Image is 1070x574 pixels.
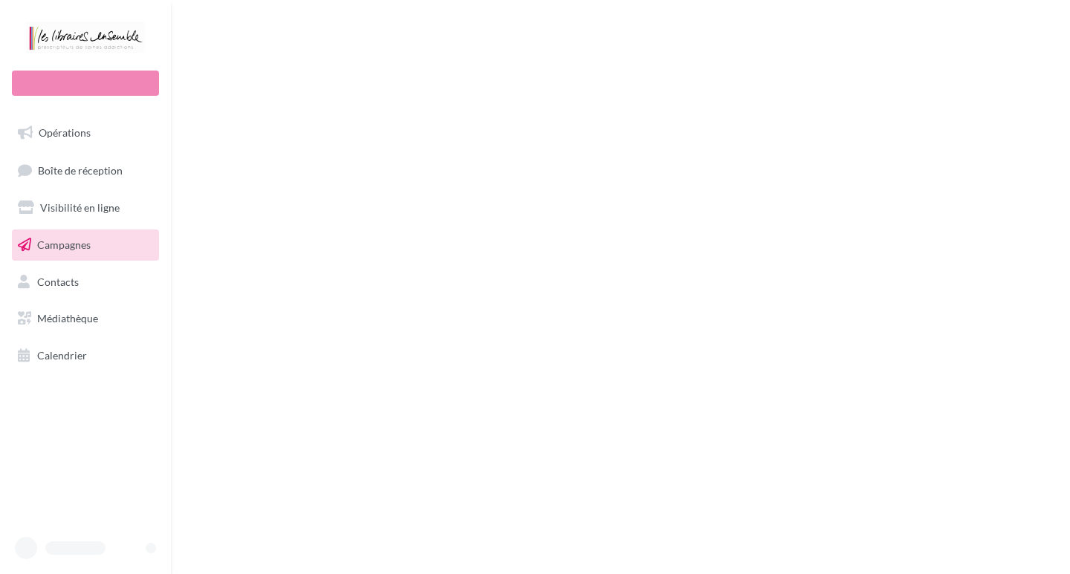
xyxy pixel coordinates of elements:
span: Médiathèque [37,312,98,324]
a: Opérations [9,117,162,149]
span: Opérations [39,126,91,139]
a: Boîte de réception [9,154,162,186]
div: Nouvelle campagne [12,71,159,96]
a: Contacts [9,267,162,298]
a: Visibilité en ligne [9,192,162,224]
span: Calendrier [37,349,87,362]
span: Campagnes [37,238,91,251]
span: Boîte de réception [38,163,123,176]
a: Campagnes [9,229,162,261]
span: Visibilité en ligne [40,201,120,214]
a: Médiathèque [9,303,162,334]
span: Contacts [37,275,79,287]
a: Calendrier [9,340,162,371]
